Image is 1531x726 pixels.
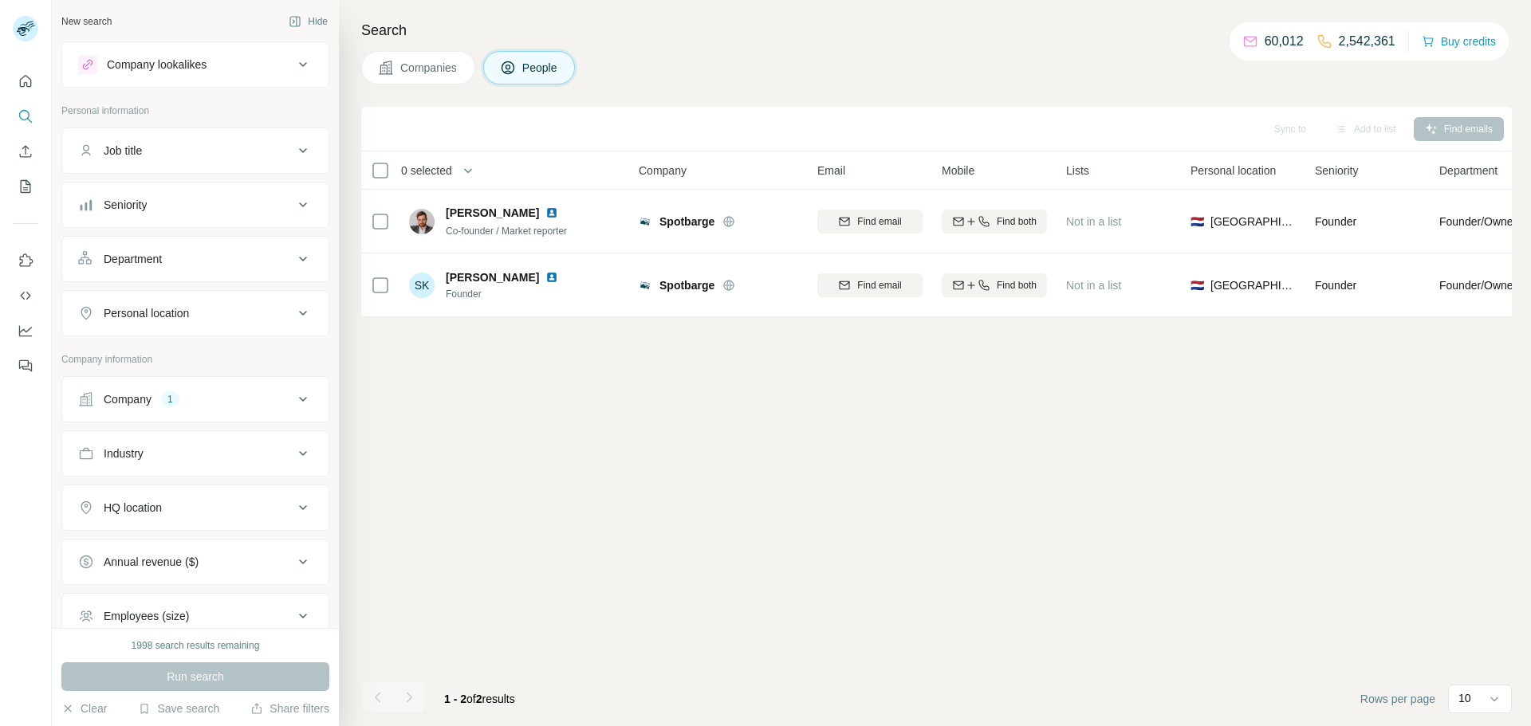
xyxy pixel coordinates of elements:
button: Use Surfe on LinkedIn [13,246,38,275]
button: Company lookalikes [62,45,329,84]
span: Find both [997,214,1037,229]
span: Not in a list [1066,215,1121,228]
div: Department [104,251,162,267]
div: Industry [104,445,144,461]
div: HQ location [104,500,162,516]
p: Company information [61,352,329,367]
button: HQ location [62,489,329,527]
h4: Search [361,19,1512,41]
img: Logo of Spotbarge [639,279,651,292]
span: 2 [476,693,482,705]
span: [PERSON_NAME] [446,269,539,285]
button: Enrich CSV [13,137,38,166]
button: Seniority [62,186,329,224]
span: Companies [400,60,459,76]
div: 1 [161,392,179,406]
span: Company [639,163,687,179]
span: Personal location [1191,163,1276,179]
button: Department [62,240,329,278]
div: Job title [104,143,142,159]
img: LinkedIn logo [545,271,558,284]
button: Dashboard [13,316,38,345]
div: Annual revenue ($) [104,554,199,570]
button: Use Surfe API [13,281,38,310]
span: Find email [857,278,901,292]
p: 2,542,361 [1339,32,1395,51]
button: Annual revenue ($) [62,543,329,581]
button: Share filters [250,700,329,716]
span: Spotbarge [659,277,714,293]
span: 0 selected [401,163,452,179]
button: Job title [62,131,329,170]
span: 1 - 2 [444,693,466,705]
button: My lists [13,172,38,201]
button: Quick start [13,67,38,96]
button: Find both [942,210,1047,233]
span: [GEOGRAPHIC_DATA] [1210,277,1296,293]
div: Seniority [104,197,147,213]
div: New search [61,14,112,29]
button: Personal location [62,294,329,332]
span: Founder [1315,279,1356,292]
span: Seniority [1315,163,1358,179]
div: 1998 search results remaining [132,638,260,653]
span: Co-founder / Market reporter [446,226,567,237]
span: Find both [997,278,1037,292]
span: Find email [857,214,901,229]
img: LinkedIn logo [545,206,558,219]
div: Personal location [104,305,189,321]
div: Company lookalikes [107,57,207,73]
button: Find email [817,273,923,297]
button: Feedback [13,351,38,380]
button: Clear [61,700,107,716]
button: Find email [817,210,923,233]
p: 60,012 [1265,32,1304,51]
button: Industry [62,434,329,473]
button: Find both [942,273,1047,297]
img: Avatar [409,209,435,234]
span: 🇳🇱 [1191,277,1204,293]
p: 10 [1458,690,1471,706]
span: Founder [446,287,577,301]
button: Buy credits [1422,30,1496,53]
span: [PERSON_NAME] [446,205,539,221]
button: Search [13,102,38,131]
span: Mobile [942,163,974,179]
div: Company [104,391,152,407]
div: Employees (size) [104,608,189,624]
span: Not in a list [1066,279,1121,292]
span: Email [817,163,845,179]
span: Rows per page [1360,691,1435,707]
button: Save search [138,700,219,716]
p: Personal information [61,104,329,118]
span: Spotbarge [659,214,714,230]
span: People [522,60,559,76]
span: results [444,693,515,705]
span: Founder [1315,215,1356,228]
button: Company1 [62,380,329,418]
img: Logo of Spotbarge [639,215,651,228]
span: 🇳🇱 [1191,214,1204,230]
span: [GEOGRAPHIC_DATA] [1210,214,1296,230]
span: Department [1439,163,1498,179]
span: Lists [1066,163,1089,179]
div: SK [409,273,435,298]
button: Employees (size) [62,597,329,635]
button: Hide [277,10,339,33]
span: of [466,693,476,705]
span: Founder/Owner [1439,277,1517,293]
